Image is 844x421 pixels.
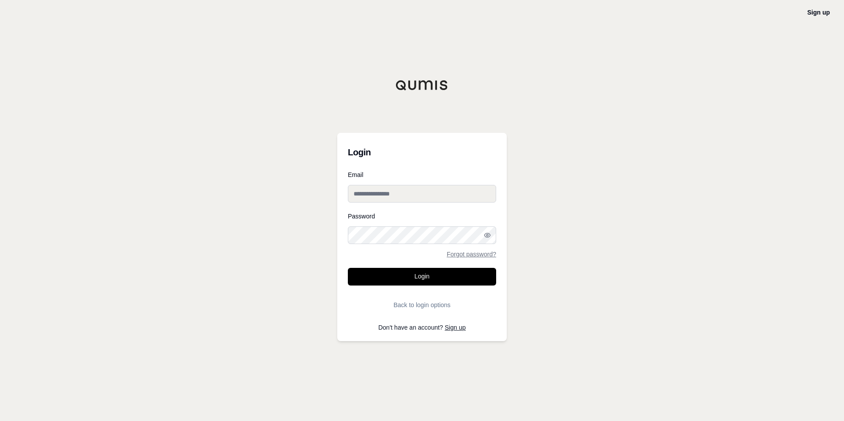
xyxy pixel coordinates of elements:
[348,213,496,219] label: Password
[348,296,496,314] button: Back to login options
[348,143,496,161] h3: Login
[396,80,448,90] img: Qumis
[445,324,466,331] a: Sign up
[348,324,496,331] p: Don't have an account?
[807,9,830,16] a: Sign up
[447,251,496,257] a: Forgot password?
[348,268,496,286] button: Login
[348,172,496,178] label: Email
